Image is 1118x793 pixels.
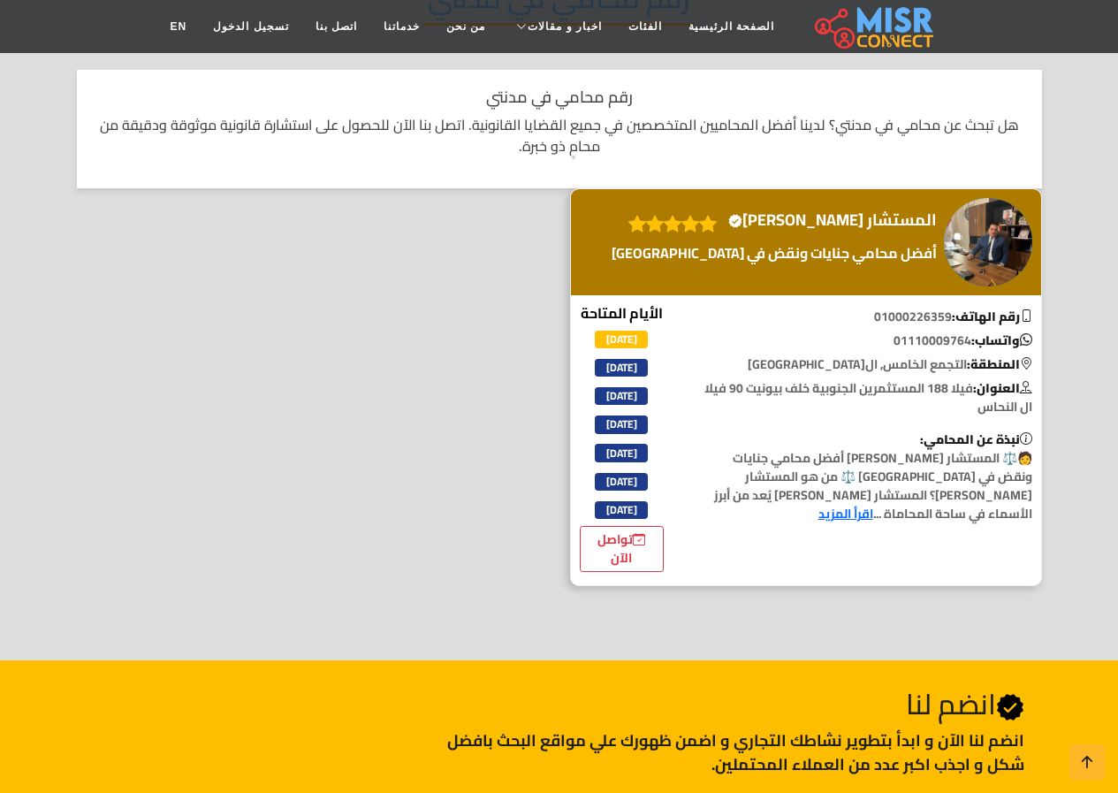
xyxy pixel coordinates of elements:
p: هل تبحث عن محامي في مدنتي؟ لدينا أفضل المحاميين المتخصصين في جميع القضايا القانونية. اتصل بنا الآ... [95,114,1024,156]
span: [DATE] [595,331,648,348]
p: 01000226359 [694,308,1041,326]
a: الفئات [615,10,675,43]
span: اخبار و مقالات [528,19,602,34]
a: خدماتنا [370,10,433,43]
b: رقم الهاتف: [952,305,1032,328]
span: [DATE] [595,387,648,405]
p: 01110009764 [694,332,1041,350]
b: المنطقة: [967,353,1032,376]
a: الصفحة الرئيسية [675,10,787,43]
b: العنوان: [973,377,1032,400]
h2: انضم لنا [411,687,1023,721]
b: نبذة عن المحامي: [920,428,1032,451]
h1: رقم محامي في مدنتي [95,88,1024,107]
span: [DATE] [595,444,648,461]
span: [DATE] [595,416,648,433]
svg: Verified account [728,214,742,228]
a: تواصل الآن [580,526,664,572]
a: تسجيل الدخول [200,10,301,43]
img: المستشار محمد النحاس [944,198,1032,286]
span: [DATE] [595,473,648,491]
a: من نحن [433,10,498,43]
a: اتصل بنا [302,10,370,43]
a: المستشار [PERSON_NAME] [726,207,941,233]
a: أفضل محامي جنايات ونقض في [GEOGRAPHIC_DATA] [607,242,941,263]
span: [DATE] [595,359,648,377]
p: فيلا 188 المستثمرين الجنوبية خلف بيونيت 90 فيلا ال النحاس [694,379,1041,416]
div: الأيام المتاحة [580,302,664,573]
svg: Verified account [996,693,1024,721]
a: اخبار و مقالات [498,10,615,43]
span: [DATE] [595,501,648,519]
a: EN [157,10,201,43]
a: اقرأ المزيد [818,502,873,525]
h4: المستشار [PERSON_NAME] [728,210,937,230]
p: 🧑⚖️ المستشار [PERSON_NAME] أفضل محامي جنايات ونقض في [GEOGRAPHIC_DATA] ⚖️ من هو المستشار [PERSON_... [694,431,1041,523]
b: واتساب: [971,329,1032,352]
img: main.misr_connect [815,4,933,49]
p: انضم لنا اﻵن و ابدأ بتطوير نشاطك التجاري و اضمن ظهورك علي مواقع البحث بافضل شكل و اجذب اكبر عدد م... [411,728,1023,776]
p: التجمع الخامس, ال[GEOGRAPHIC_DATA] [694,355,1041,374]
